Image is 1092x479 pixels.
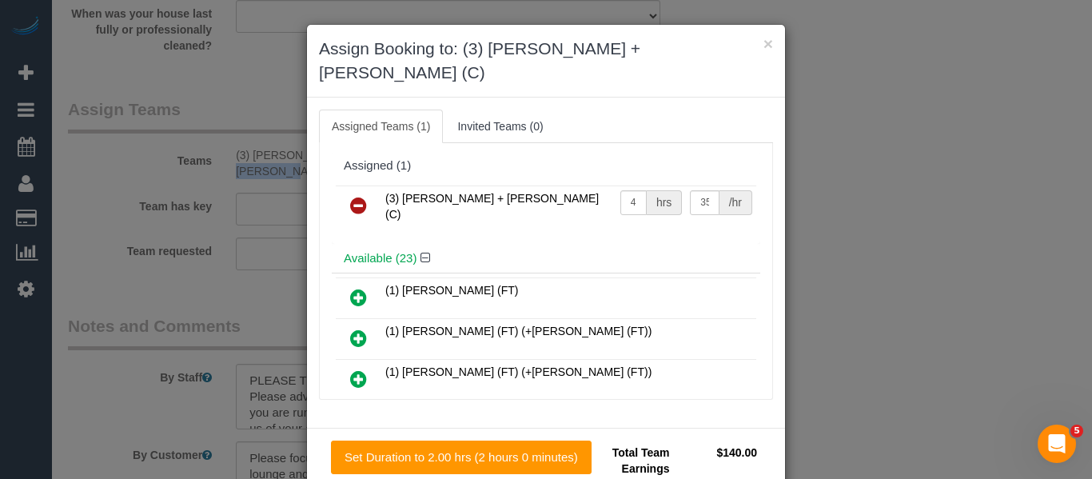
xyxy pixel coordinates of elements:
[444,110,556,143] a: Invited Teams (0)
[385,325,652,337] span: (1) [PERSON_NAME] (FT) (+[PERSON_NAME] (FT))
[385,284,518,297] span: (1) [PERSON_NAME] (FT)
[1070,425,1083,437] span: 5
[344,159,748,173] div: Assigned (1)
[331,441,592,474] button: Set Duration to 2.00 hrs (2 hours 0 minutes)
[763,35,773,52] button: ×
[319,37,773,85] h3: Assign Booking to: (3) [PERSON_NAME] + [PERSON_NAME] (C)
[385,192,599,221] span: (3) [PERSON_NAME] + [PERSON_NAME] (C)
[647,190,682,215] div: hrs
[1038,425,1076,463] iframe: Intercom live chat
[719,190,752,215] div: /hr
[344,252,748,265] h4: Available (23)
[319,110,443,143] a: Assigned Teams (1)
[385,365,652,378] span: (1) [PERSON_NAME] (FT) (+[PERSON_NAME] (FT))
